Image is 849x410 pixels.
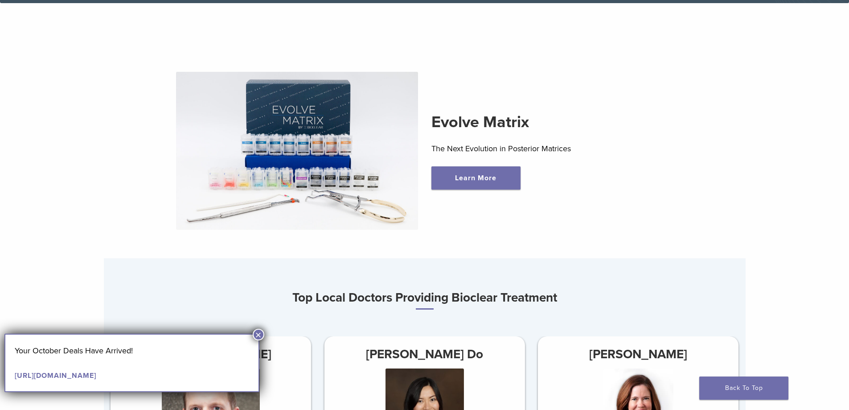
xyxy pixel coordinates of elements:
h3: [PERSON_NAME] [538,344,738,365]
a: Back To Top [699,377,788,400]
h2: Evolve Matrix [431,112,673,133]
a: [URL][DOMAIN_NAME] [15,371,96,380]
img: Evolve Matrix [176,72,418,230]
p: The Next Evolution in Posterior Matrices [431,142,673,155]
p: Your October Deals Have Arrived! [15,344,249,357]
a: Learn More [431,166,521,190]
h3: [PERSON_NAME] Do [324,344,525,365]
h3: Top Local Doctors Providing Bioclear Treatment [104,287,746,310]
button: Close [253,329,264,340]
